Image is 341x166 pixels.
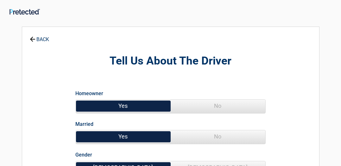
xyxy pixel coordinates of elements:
[76,100,171,112] span: Yes
[28,31,51,42] a: BACK
[171,130,265,143] span: No
[76,89,104,98] label: Homeowner
[76,120,94,128] label: Married
[9,9,40,14] img: Main Logo
[76,151,92,159] label: Gender
[76,130,171,143] span: Yes
[171,100,265,112] span: No
[57,54,284,69] h2: Tell Us About The Driver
